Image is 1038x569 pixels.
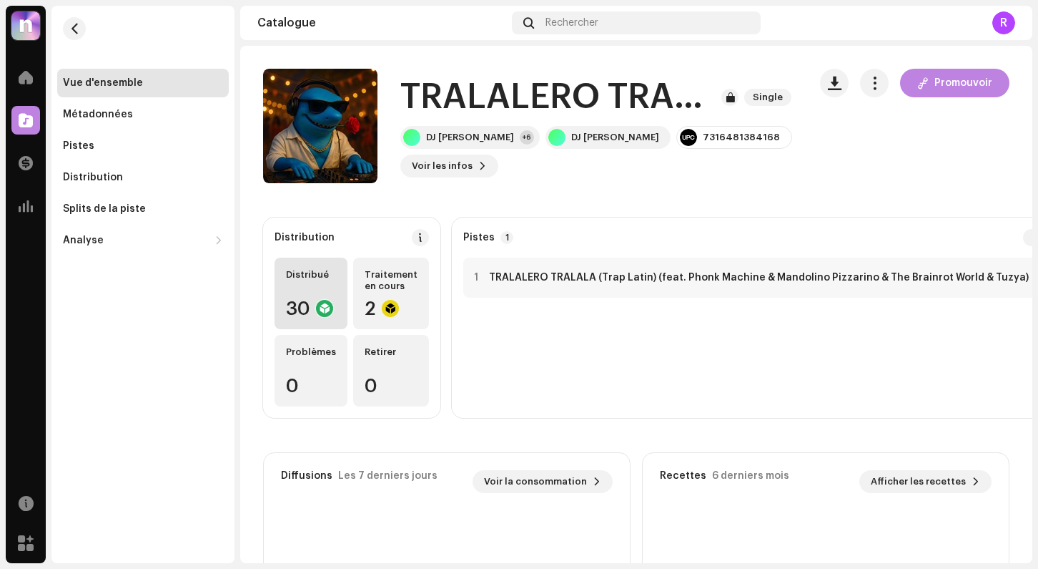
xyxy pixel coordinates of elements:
[484,467,587,496] span: Voir la consommation
[63,172,123,183] div: Distribution
[63,140,94,152] div: Pistes
[934,69,992,97] span: Promouvoir
[859,470,992,493] button: Afficher les recettes
[703,132,780,143] div: 7316481384168
[473,470,613,493] button: Voir la consommation
[660,470,706,482] div: Recettes
[57,69,229,97] re-m-nav-item: Vue d'ensemble
[63,109,133,120] div: Métadonnées
[286,346,336,358] div: Problèmes
[57,226,229,255] re-m-nav-dropdown: Analyse
[281,470,332,482] div: Diffusions
[400,155,498,177] button: Voir les infos
[57,132,229,160] re-m-nav-item: Pistes
[63,203,146,215] div: Splits de la piste
[463,232,495,243] strong: Pistes
[257,17,506,29] div: Catalogue
[992,11,1015,34] div: R
[426,132,514,143] div: DJ [PERSON_NAME]
[365,346,417,358] div: Retirer
[286,269,336,281] div: Distribué
[412,152,473,180] span: Voir les infos
[275,232,335,243] div: Distribution
[57,195,229,223] re-m-nav-item: Splits de la piste
[871,467,966,496] span: Afficher les recettes
[500,231,513,244] p-badge: 1
[365,269,417,292] div: Traitement en cours
[744,89,791,106] span: Single
[712,470,789,482] div: 6 derniers mois
[11,11,40,40] img: 39a81664-4ced-4598-a294-0293f18f6a76
[400,74,710,120] h1: TRALALERO TRALALA (Trap Latin)
[338,470,438,482] div: Les 7 derniers jours
[545,17,598,29] span: Rechercher
[63,235,104,246] div: Analyse
[520,130,534,145] div: +6
[571,132,659,143] div: DJ [PERSON_NAME]
[900,69,1009,97] button: Promouvoir
[57,163,229,192] re-m-nav-item: Distribution
[489,272,1029,283] strong: TRALALERO TRALALA (Trap Latin) (feat. Phonk Machine & Mandolino Pizzarino & The Brainrot World & ...
[63,77,143,89] div: Vue d'ensemble
[57,100,229,129] re-m-nav-item: Métadonnées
